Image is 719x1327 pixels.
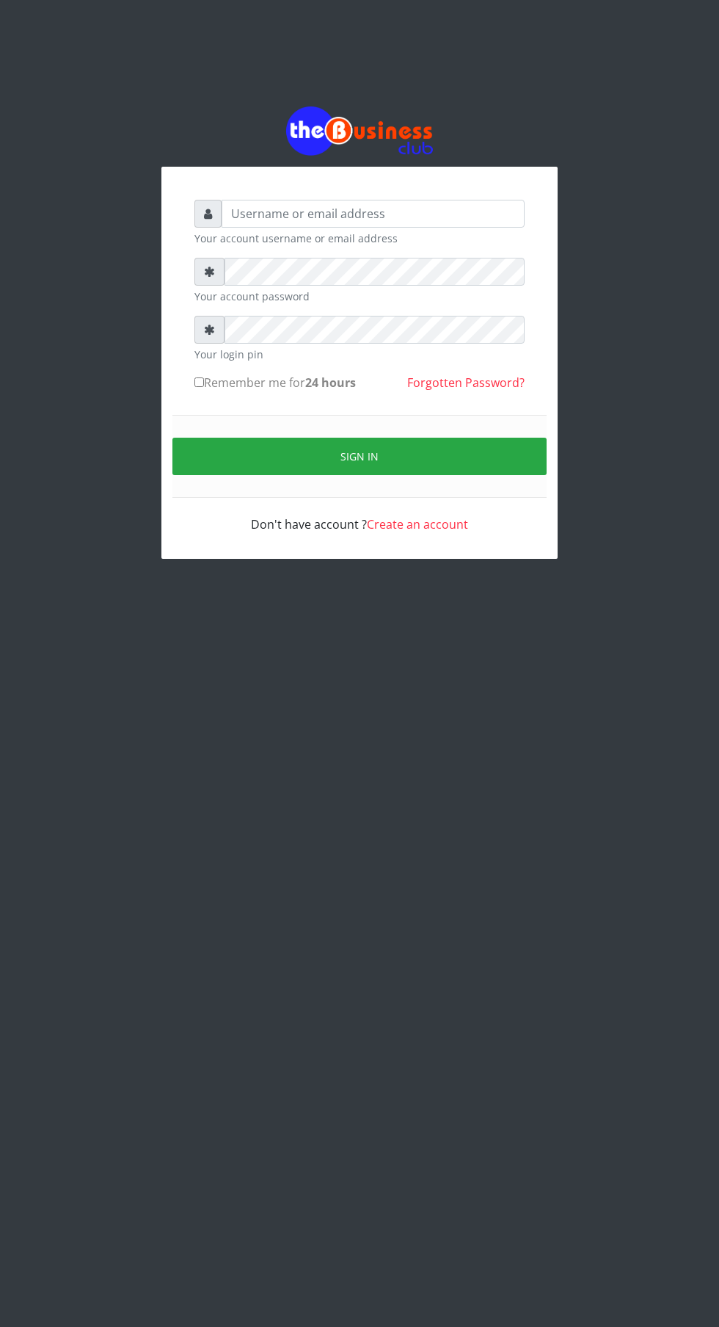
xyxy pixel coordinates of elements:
[305,375,356,391] b: 24 hours
[194,498,525,533] div: Don't have account ?
[407,375,525,391] a: Forgotten Password?
[367,516,468,532] a: Create an account
[222,200,525,228] input: Username or email address
[194,347,525,362] small: Your login pin
[194,377,204,387] input: Remember me for24 hours
[194,374,356,391] label: Remember me for
[194,289,525,304] small: Your account password
[194,231,525,246] small: Your account username or email address
[172,438,547,475] button: Sign in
